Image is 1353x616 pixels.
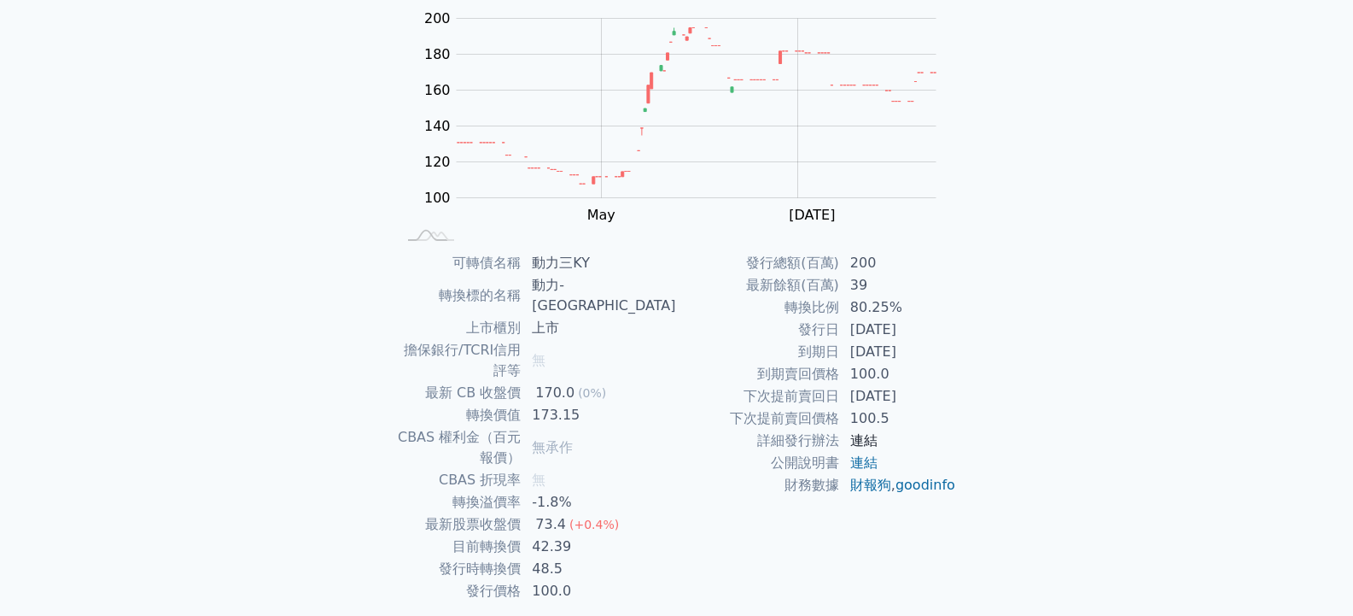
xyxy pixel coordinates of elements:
tspan: 180 [424,46,451,62]
tspan: [DATE] [789,207,835,223]
td: 最新股票收盤價 [397,513,522,536]
td: CBAS 折現率 [397,469,522,491]
tspan: 200 [424,10,451,26]
td: 200 [840,252,957,274]
td: 詳細發行辦法 [677,430,840,452]
a: 連結 [850,432,878,449]
td: 100.5 [840,408,957,430]
span: 無承作 [532,439,573,455]
td: [DATE] [840,385,957,408]
span: 無 [532,352,545,368]
td: 動力-[GEOGRAPHIC_DATA] [522,274,676,317]
td: [DATE] [840,341,957,363]
td: 財務數據 [677,474,840,496]
div: 73.4 [532,514,569,535]
a: goodinfo [895,477,955,493]
g: Chart [416,10,962,223]
td: 下次提前賣回價格 [677,408,840,430]
td: 下次提前賣回日 [677,385,840,408]
td: 公開說明書 [677,452,840,474]
a: 財報狗 [850,477,891,493]
td: 發行時轉換價 [397,558,522,580]
td: 動力三KY [522,252,676,274]
span: (+0.4%) [569,518,619,531]
td: 100.0 [840,363,957,385]
td: 42.39 [522,536,676,558]
td: 發行日 [677,319,840,341]
td: 轉換標的名稱 [397,274,522,317]
td: 轉換溢價率 [397,491,522,513]
td: 可轉債名稱 [397,252,522,274]
tspan: 140 [424,118,451,134]
td: 轉換價值 [397,404,522,426]
td: 173.15 [522,404,676,426]
td: CBAS 權利金（百元報價） [397,426,522,469]
td: 最新 CB 收盤價 [397,382,522,404]
a: 連結 [850,455,878,471]
td: 48.5 [522,558,676,580]
td: , [840,474,957,496]
td: -1.8% [522,491,676,513]
tspan: 100 [424,190,451,206]
div: 170.0 [532,383,578,403]
td: [DATE] [840,319,957,341]
td: 擔保銀行/TCRI信用評等 [397,339,522,382]
td: 到期日 [677,341,840,363]
td: 80.25% [840,296,957,319]
span: 無 [532,472,545,488]
td: 39 [840,274,957,296]
td: 目前轉換價 [397,536,522,558]
td: 上市櫃別 [397,317,522,339]
tspan: 160 [424,82,451,98]
td: 發行總額(百萬) [677,252,840,274]
td: 發行價格 [397,580,522,602]
td: 轉換比例 [677,296,840,319]
tspan: May [587,207,615,223]
span: (0%) [578,386,606,400]
td: 最新餘額(百萬) [677,274,840,296]
td: 到期賣回價格 [677,363,840,385]
tspan: 120 [424,154,451,170]
td: 上市 [522,317,676,339]
td: 100.0 [522,580,676,602]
